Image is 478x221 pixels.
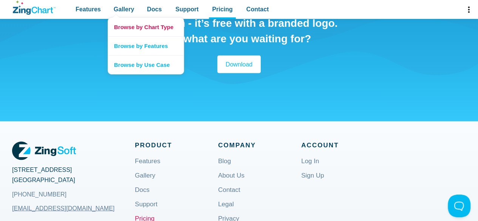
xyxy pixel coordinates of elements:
[108,18,184,36] a: Browse by Chart Type
[301,158,319,176] a: Log In
[12,165,135,203] address: [STREET_ADDRESS] [GEOGRAPHIC_DATA]
[135,173,155,191] a: Gallery
[135,187,150,205] a: Docs
[217,56,261,73] a: Download
[108,36,184,55] a: Browse by Features
[114,4,134,14] span: Gallery
[301,173,324,191] a: Sign Up
[108,55,184,74] a: Browse by Use Case
[175,4,198,14] span: Support
[12,199,114,218] a: [EMAIL_ADDRESS][DOMAIN_NAME]
[141,17,338,30] h2: Oh, yeah - it’s free with a branded logo.
[12,185,135,204] a: [PHONE_NUMBER]
[13,1,56,15] a: ZingChart Logo. Click to return to the homepage
[226,59,252,70] span: Download
[76,4,101,14] span: Features
[167,32,311,46] strong: So what are you waiting for?
[212,4,232,14] span: Pricing
[246,4,269,14] span: Contact
[218,173,244,191] a: About Us
[218,187,240,205] a: Contact
[448,195,470,217] iframe: Toggle Customer Support
[135,158,160,176] a: Features
[218,158,231,176] a: Blog
[135,201,158,219] a: Support
[147,4,162,14] span: Docs
[218,201,234,219] a: Legal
